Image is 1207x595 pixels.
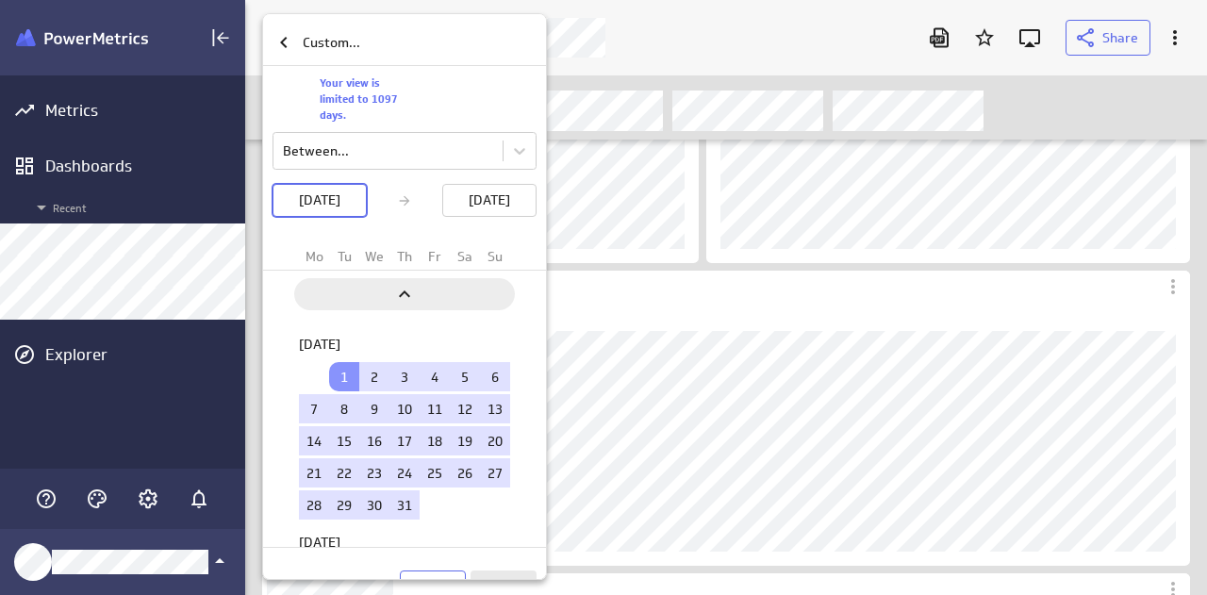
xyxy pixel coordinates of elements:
td: Selected. Thursday, July 3, 2025 [389,362,420,391]
small: We [365,248,384,265]
p: Your view is limited to 1097 days. [320,75,405,123]
td: Selected. Tuesday, July 8, 2025 [329,394,359,423]
td: Selected. Friday, July 25, 2025 [420,458,450,488]
td: Selected. Wednesday, July 9, 2025 [359,394,389,423]
td: Selected. Monday, July 7, 2025 [299,394,329,423]
small: Tu [338,248,352,265]
div: Between... [283,142,349,159]
p: Custom... [303,33,360,53]
td: Selected. Sunday, July 20, 2025 [480,426,510,455]
div: Custom... [263,20,546,66]
small: Fr [428,248,441,265]
td: Selected as start date. Tuesday, July 1, 2025 [329,362,359,391]
p: [DATE] [469,190,510,210]
td: Selected. Saturday, July 26, 2025 [450,458,480,488]
strong: [DATE] [299,534,340,551]
td: Selected. Sunday, July 6, 2025 [480,362,510,391]
td: Selected. Tuesday, July 22, 2025 [329,458,359,488]
td: Selected. Saturday, July 19, 2025 [450,426,480,455]
td: Selected. Sunday, July 13, 2025 [480,394,510,423]
td: Selected. Wednesday, July 16, 2025 [359,426,389,455]
td: Selected. Friday, July 18, 2025 [420,426,450,455]
span: Cancel [413,577,453,594]
td: Selected. Thursday, July 31, 2025 [389,490,420,520]
p: [DATE] [299,190,340,210]
td: Selected. Wednesday, July 2, 2025 [359,362,389,391]
button: [DATE] [442,184,537,217]
td: Selected. Thursday, July 24, 2025 [389,458,420,488]
small: Sa [457,248,472,265]
td: Selected. Friday, July 11, 2025 [420,394,450,423]
small: Su [488,248,503,265]
td: Selected. Monday, July 14, 2025 [299,426,329,455]
td: Selected. Monday, July 28, 2025 [299,490,329,520]
small: Mo [306,248,323,265]
span: Apply [487,577,521,594]
td: Selected. Tuesday, July 29, 2025 [329,490,359,520]
small: Th [397,248,412,265]
button: [DATE] [273,184,367,217]
td: Selected. Saturday, July 12, 2025 [450,394,480,423]
td: Selected. Saturday, July 5, 2025 [450,362,480,391]
td: Selected. Wednesday, July 30, 2025 [359,490,389,520]
td: Selected. Thursday, July 17, 2025 [389,426,420,455]
div: Move backward to switch to the previous month. [263,273,546,315]
td: Selected. Tuesday, July 15, 2025 [329,426,359,455]
td: Selected. Wednesday, July 23, 2025 [359,458,389,488]
td: Selected. Monday, July 21, 2025 [299,458,329,488]
strong: [DATE] [299,336,340,353]
div: Previous [294,278,515,310]
td: Selected. Friday, July 4, 2025 [420,362,450,391]
td: Selected. Sunday, July 27, 2025 [480,458,510,488]
td: Selected. Thursday, July 10, 2025 [389,394,420,423]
